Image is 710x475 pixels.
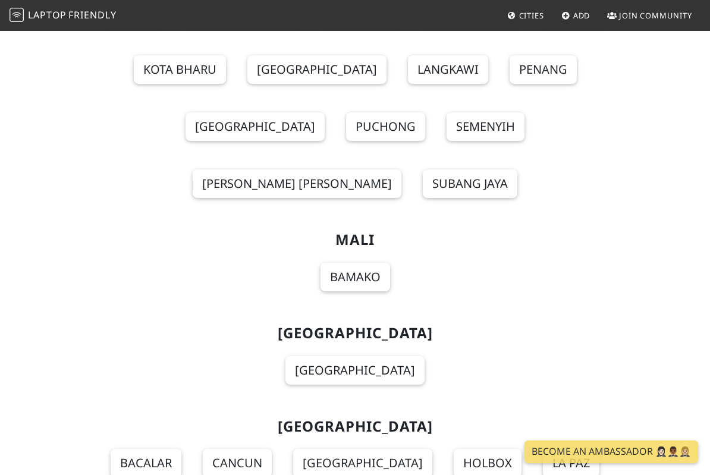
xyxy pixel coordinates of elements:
[408,55,488,84] a: Langkawi
[524,441,698,463] a: Become an Ambassador 🤵🏻‍♀️🤵🏾‍♂️🤵🏼‍♀️
[77,418,633,435] h2: [GEOGRAPHIC_DATA]
[247,55,387,84] a: [GEOGRAPHIC_DATA]
[447,112,524,141] a: Semenyih
[346,112,425,141] a: Puchong
[186,112,325,141] a: [GEOGRAPHIC_DATA]
[193,169,401,198] a: [PERSON_NAME] [PERSON_NAME]
[502,5,549,26] a: Cities
[77,231,633,248] h2: Mali
[285,356,425,385] a: [GEOGRAPHIC_DATA]
[423,169,517,198] a: Subang Jaya
[321,263,390,291] a: Bamako
[573,10,590,21] span: Add
[10,8,24,22] img: LaptopFriendly
[68,8,116,21] span: Friendly
[77,325,633,342] h2: [GEOGRAPHIC_DATA]
[602,5,697,26] a: Join Community
[134,55,226,84] a: Kota Bharu
[510,55,577,84] a: Penang
[28,8,67,21] span: Laptop
[519,10,544,21] span: Cities
[619,10,692,21] span: Join Community
[557,5,595,26] a: Add
[10,5,117,26] a: LaptopFriendly LaptopFriendly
